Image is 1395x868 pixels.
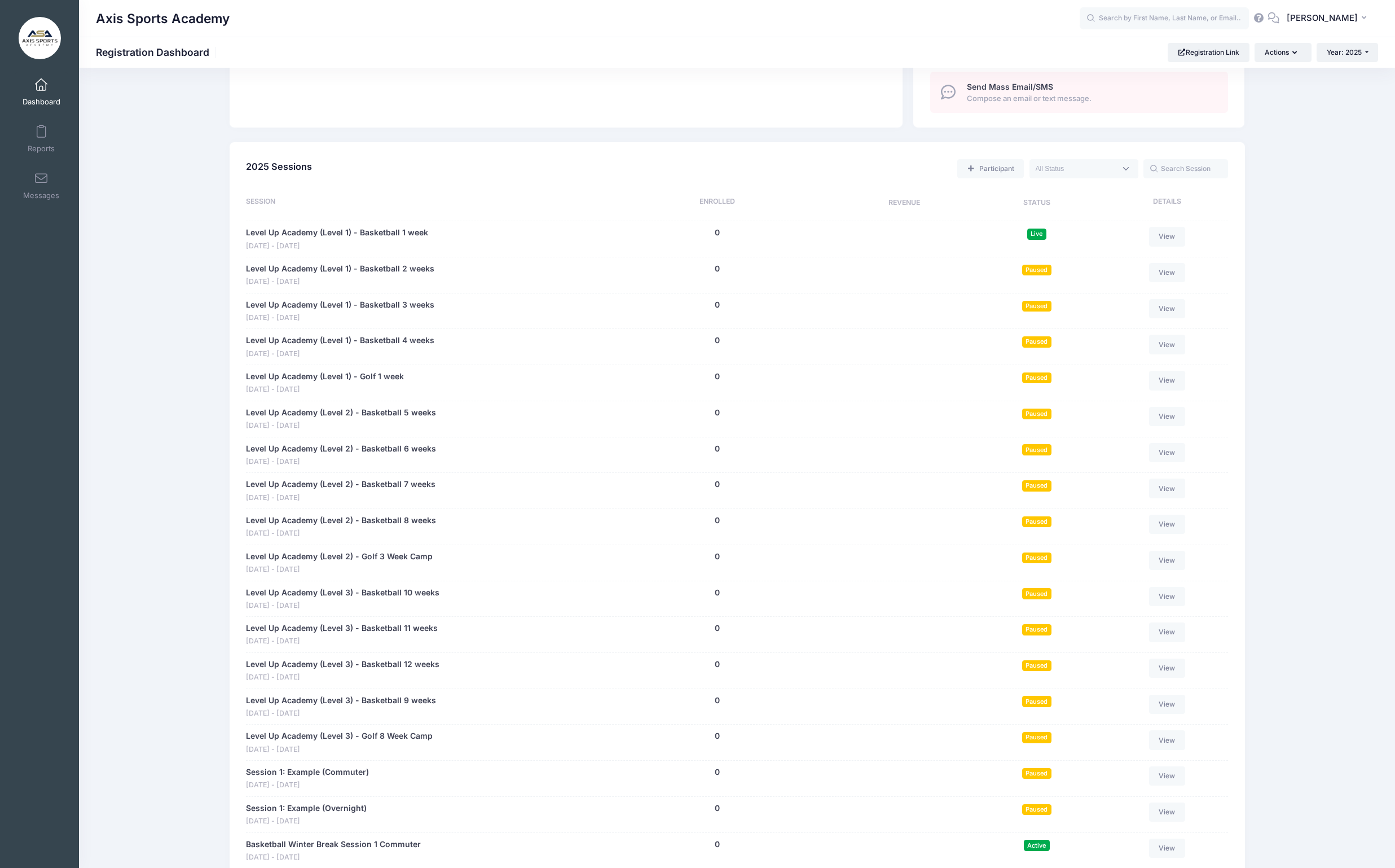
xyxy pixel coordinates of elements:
[1022,301,1051,312] span: Paused
[96,6,230,32] h1: Axis Sports Academy
[246,636,438,647] span: [DATE] - [DATE]
[246,564,433,575] span: [DATE] - [DATE]
[1317,43,1378,62] button: Year: 2025
[1022,768,1051,779] span: Paused
[246,493,435,503] span: [DATE] - [DATE]
[1149,335,1185,354] a: View
[246,196,600,210] div: Session
[246,227,428,239] a: Level Up Academy (Level 1) - Basketball 1 week
[715,803,720,814] button: 0
[246,708,436,719] span: [DATE] - [DATE]
[246,407,436,419] a: Level Up Academy (Level 2) - Basketball 5 weeks
[1022,409,1051,419] span: Paused
[972,196,1100,210] div: Status
[1327,48,1362,56] span: Year: 2025
[246,420,436,431] span: [DATE] - [DATE]
[715,766,720,778] button: 0
[1022,696,1051,707] span: Paused
[15,119,68,159] a: Reports
[246,839,421,851] a: Basketball Winter Break Session 1 Commuter
[246,528,436,539] span: [DATE] - [DATE]
[1022,516,1051,527] span: Paused
[715,659,720,670] button: 0
[1149,299,1185,318] a: View
[246,744,433,755] span: [DATE] - [DATE]
[1143,159,1228,178] input: Search Session
[246,443,436,455] a: Level Up Academy (Level 2) - Basketball 6 weeks
[1149,479,1185,498] a: View
[1022,624,1051,635] span: Paused
[246,672,439,683] span: [DATE] - [DATE]
[715,263,720,275] button: 0
[930,72,1228,113] a: Send Mass Email/SMS Compose an email or text message.
[96,46,219,58] h1: Registration Dashboard
[246,766,369,778] a: Session 1: Example (Commuter)
[246,384,404,395] span: [DATE] - [DATE]
[246,803,367,814] a: Session 1: Example (Overnight)
[246,349,434,360] span: [DATE] - [DATE]
[1149,803,1185,822] a: View
[1149,839,1185,858] a: View
[23,97,60,107] span: Dashboard
[600,196,835,210] div: Enrolled
[715,227,720,239] button: 0
[246,371,404,383] a: Level Up Academy (Level 1) - Golf 1 week
[715,443,720,455] button: 0
[1149,622,1185,642] a: View
[715,587,720,599] button: 0
[967,93,1216,104] span: Compose an email or text message.
[246,587,439,599] a: Level Up Academy (Level 3) - Basketball 10 weeks
[246,515,436,527] a: Level Up Academy (Level 2) - Basketball 8 weeks
[1255,43,1311,62] button: Actions
[19,17,61,59] img: Axis Sports Academy
[715,551,720,563] button: 0
[715,695,720,707] button: 0
[1149,371,1185,390] a: View
[246,695,436,707] a: Level Up Academy (Level 3) - Basketball 9 weeks
[1022,265,1051,275] span: Paused
[246,313,434,323] span: [DATE] - [DATE]
[715,730,720,742] button: 0
[1149,730,1185,749] a: View
[1149,227,1185,246] a: View
[715,622,720,634] button: 0
[1022,336,1051,347] span: Paused
[1149,587,1185,606] a: View
[1168,43,1249,62] a: Registration Link
[246,551,433,563] a: Level Up Academy (Level 2) - Golf 3 Week Camp
[1287,12,1358,24] span: [PERSON_NAME]
[246,622,438,634] a: Level Up Academy (Level 3) - Basketball 11 weeks
[1027,229,1046,239] span: Live
[15,72,68,112] a: Dashboard
[1149,515,1185,534] a: View
[246,161,312,172] span: 2025 Sessions
[715,371,720,383] button: 0
[715,515,720,527] button: 0
[246,263,434,275] a: Level Up Academy (Level 1) - Basketball 2 weeks
[715,839,720,851] button: 0
[1149,263,1185,282] a: View
[1022,660,1051,671] span: Paused
[246,816,367,827] span: [DATE] - [DATE]
[1022,732,1051,743] span: Paused
[246,852,421,863] span: [DATE] - [DATE]
[1022,553,1051,563] span: Paused
[23,191,59,200] span: Messages
[1022,588,1051,599] span: Paused
[1149,443,1185,462] a: View
[246,600,439,611] span: [DATE] - [DATE]
[715,479,720,490] button: 0
[246,299,434,311] a: Level Up Academy (Level 1) - Basketball 3 weeks
[1101,196,1228,210] div: Details
[15,166,68,205] a: Messages
[246,457,436,467] span: [DATE] - [DATE]
[1080,7,1249,30] input: Search by First Name, Last Name, or Email...
[957,159,1024,178] a: Add a new manual registration
[1022,444,1051,455] span: Paused
[715,299,720,311] button: 0
[835,196,973,210] div: Revenue
[246,730,433,742] a: Level Up Academy (Level 3) - Golf 8 Week Camp
[1149,659,1185,678] a: View
[1022,804,1051,815] span: Paused
[246,479,435,490] a: Level Up Academy (Level 2) - Basketball 7 weeks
